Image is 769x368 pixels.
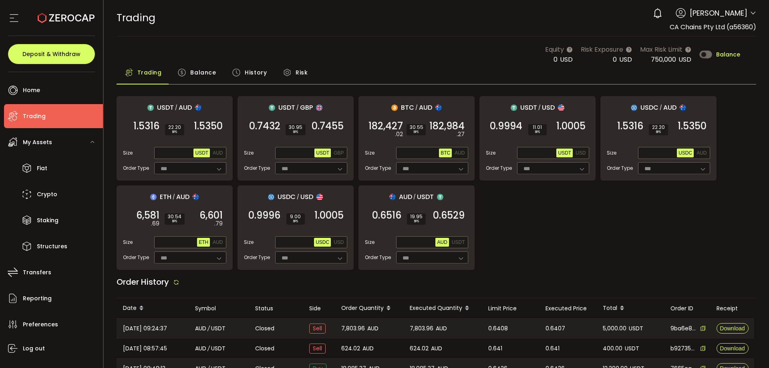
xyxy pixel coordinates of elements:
span: USDT [629,324,643,333]
em: .02 [395,130,403,139]
em: / [207,324,210,333]
span: Order Type [123,254,149,261]
button: USDC [677,149,694,157]
span: 0.9994 [490,122,522,130]
span: 0.9996 [248,211,280,219]
img: gbp_portfolio.svg [316,105,322,111]
span: Crypto [37,189,57,200]
button: AUD [435,238,449,247]
span: USDT [157,103,174,113]
span: 9.00 [290,214,302,219]
span: USD [334,239,344,245]
span: AUD [179,103,192,113]
span: AUD [362,344,374,353]
span: Transfers [23,267,51,278]
span: AUD [213,239,223,245]
span: Sell [309,344,326,354]
span: USD [542,103,555,113]
button: USDC [314,238,331,247]
span: USD [576,150,586,156]
span: Trading [137,64,162,80]
span: Size [123,239,133,246]
span: Deposit & Withdraw [22,51,81,57]
span: Order Type [607,165,633,172]
button: USDT [314,149,331,157]
span: AUD [399,192,412,202]
button: USDT [450,238,467,247]
span: Size [244,239,254,246]
span: USDT [211,324,225,333]
span: 0 [613,55,617,64]
span: 182,984 [429,122,465,130]
div: Date [117,302,189,315]
div: 聊天小组件 [676,282,769,368]
span: b9273550-9ec8-42ab-b440-debceb6bf362 [670,344,696,353]
span: 7,803.96 [341,324,365,333]
span: USD [678,55,691,64]
span: Max Risk Limit [640,44,682,54]
button: AUD [211,149,224,157]
span: AUD [213,150,223,156]
span: USDC [678,150,692,156]
div: Symbol [189,304,249,313]
span: GBP [300,103,313,113]
div: Order ID [664,304,710,313]
span: Closed [255,324,274,333]
span: 1.0005 [314,211,344,219]
span: AUD [437,239,447,245]
span: AUD [367,324,378,333]
span: 6,601 [199,211,223,219]
span: BTC [401,103,414,113]
span: USDC [316,239,329,245]
span: USDC [278,192,296,202]
button: AUD [211,238,224,247]
img: usd_portfolio.svg [558,105,564,111]
span: Home [23,84,40,96]
span: 1.0005 [556,122,586,130]
span: Preferences [23,319,58,330]
img: aud_portfolio.svg [389,194,396,200]
span: Order Type [365,254,391,261]
button: ETH [197,238,210,247]
em: / [175,104,177,111]
em: / [415,104,418,111]
span: Structures [37,241,67,252]
div: Order Quantity [335,302,403,315]
span: AUD [176,192,189,202]
em: .27 [457,130,465,139]
span: Risk [296,64,308,80]
img: usdt_portfolio.svg [147,105,154,111]
img: aud_portfolio.svg [680,105,686,111]
i: BPS [531,130,544,135]
em: / [173,193,175,201]
span: 30.55 [410,125,423,130]
div: Executed Quantity [403,302,482,315]
span: USDT [195,150,208,156]
img: usd_portfolio.svg [316,194,323,200]
span: Sell [309,324,326,334]
span: 0.7455 [312,122,344,130]
div: Limit Price [482,304,539,313]
span: 1.5350 [678,122,707,130]
span: USDT [417,192,434,202]
span: ETH [199,239,208,245]
span: 624.02 [341,344,360,353]
em: / [297,193,299,201]
span: Size [244,149,254,157]
span: Order Type [244,254,270,261]
span: GBP [334,150,344,156]
i: BPS [410,219,423,224]
span: Risk Exposure [581,44,623,54]
span: 22.20 [168,125,181,130]
span: 0.6407 [546,324,565,333]
img: usdt_portfolio.svg [269,105,275,111]
span: 22.20 [652,125,665,130]
img: aud_portfolio.svg [435,105,442,111]
i: BPS [410,130,423,135]
span: [DATE] 09:24:37 [123,324,167,333]
span: Trading [117,11,155,25]
span: 624.02 [410,344,429,353]
span: History [245,64,267,80]
span: 0 [554,55,558,64]
button: USDT [193,149,210,157]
